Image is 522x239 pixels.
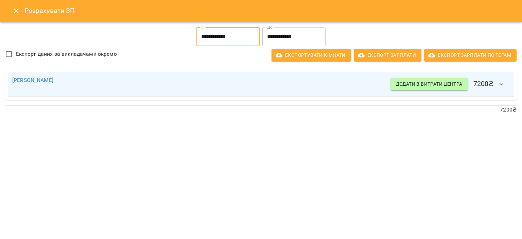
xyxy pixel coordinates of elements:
[396,80,463,88] span: Додати в витрати центра
[277,51,346,59] span: Експортувати кімнати
[430,51,511,59] span: Експорт Зарплати по тегам
[424,49,517,61] button: Експорт Зарплати по тегам
[390,78,468,90] button: Додати в витрати центра
[12,77,53,83] a: [PERSON_NAME]
[354,49,421,61] button: Експорт Зарплати
[390,76,510,92] h6: 7200 ₴
[272,49,351,61] button: Експортувати кімнати
[5,106,517,114] p: 7200 ₴
[24,5,514,16] h6: Розрахувати ЗП
[8,3,24,19] button: Close
[359,51,416,59] span: Експорт Зарплати
[16,50,117,58] span: Експорт даних за викладачами окремо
